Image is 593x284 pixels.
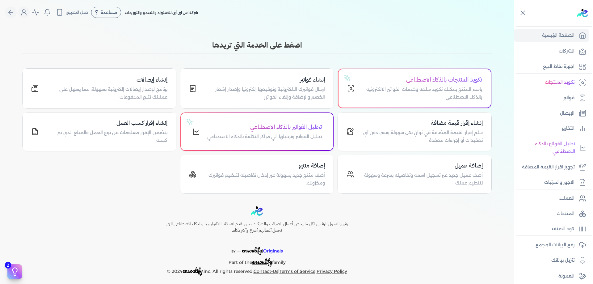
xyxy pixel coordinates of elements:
p: | [153,239,361,256]
a: رفع البيانات المجمع [514,239,589,252]
a: Terms of Service [280,269,315,274]
h4: تحليل الفواتير بالذكاء الاصطناعي [207,123,322,132]
a: العملاء [514,192,589,205]
a: تكويد المنتجات بالذكاء الاصطناعيباسم المنتج يمكنك تكويد سلعه وخدمات الفواتير الالكترونيه بالذكاء ... [338,68,492,108]
a: تنزيل بياناتك [514,254,589,267]
p: سلم إقرار القيمة المضافة في ثوانٍ بكل سهولة ويسر، دون أي تعقيدات أو إجراءات معقدة [361,129,483,145]
p: © 2024 ,inc. All rights reserved. | | [153,267,361,276]
p: يتضمن الإقرار معلومات عن نوع العمل والمبلغ الذي تم كسبه [46,129,167,145]
p: تجهيز اقرار القيمة المضافة [522,163,574,171]
p: المنتجات [557,210,574,218]
a: تكويد المنتجات [514,76,589,89]
a: كود الصنف [514,223,589,235]
p: تنزيل بياناتك [551,256,574,265]
p: الشركات [559,47,574,55]
a: الصفحة الرئيسية [514,29,589,42]
a: إنشاء إقرار قيمة مضافةسلم إقرار القيمة المضافة في ثوانٍ بكل سهولة ويسر، دون أي تعقيدات أو إجراءات... [338,112,492,151]
a: فواتير [514,91,589,104]
span: حمل التطبيق [66,10,88,15]
h4: إنشاء إيصالات [46,75,167,84]
p: فواتير [563,94,574,102]
img: logo [577,9,588,17]
p: الإيصال [560,109,574,117]
p: برنامج لإصدار إيصالات إلكترونية بسهولة، مما يسهل على عملائك تتبع المدفوعات [46,86,167,101]
a: العمولة [514,270,589,283]
h3: اضغط على الخدمة التي تريدها [22,40,492,51]
p: تحليل الفواتير بالذكاء الاصطناعي [517,140,575,156]
p: التقارير [562,125,574,133]
sup: __ [237,248,241,252]
a: إنشاء فواتيرارسال فواتيرك الالكترونية وتوقيعها إلكترونيا وإصدار إشعار الخصم والإضافة وإلغاء الفواتير [180,68,334,108]
a: الإيصال [514,107,589,120]
p: كود الصنف [552,225,574,233]
a: اجهزة نقاط البيع [514,60,589,73]
a: إنشاء إقرار كسب العمليتضمن الإقرار معلومات عن نوع العمل والمبلغ الذي تم كسبه [22,112,176,151]
span: Originals [263,248,283,254]
a: الشركات [514,45,589,58]
a: إنشاء إيصالاتبرنامج لإصدار إيصالات إلكترونية بسهولة، مما يسهل على عملائك تتبع المدفوعات [22,68,176,108]
img: logo [251,206,263,216]
span: ensoulify [183,266,203,275]
a: الاجور والمرتبات [514,176,589,189]
p: تحليل الفواتير وترحيلها الي مراكز التكلفة بالذكاء الاصطناعي [207,133,322,141]
p: أضف منتج جديد بسهولة عبر إدخال تفاصيله لتنظيم فواتيرك ومخزونك. [204,172,325,187]
h6: رفيق التحول الرقمي لكل ما يخص أعمال الضرائب والشركات نحن نقدم لعملائنا التكنولوجيا والذكاء الاصطن... [153,221,361,234]
a: تحليل الفواتير بالذكاء الاصطناعي [514,138,589,158]
span: 2 [5,262,11,269]
h4: إنشاء إقرار كسب العمل [46,119,167,128]
h4: إنشاء فواتير [204,75,325,84]
span: مساعدة [101,10,117,15]
a: التقارير [514,122,589,135]
p: العمولة [558,272,574,280]
h4: إضافة عميل [361,161,483,170]
p: اجهزة نقاط البيع [543,63,574,71]
a: تحليل الفواتير بالذكاء الاصطناعيتحليل الفواتير وترحيلها الي مراكز التكلفة بالذكاء الاصطناعي [180,112,334,151]
p: أضف عميل جديد عبر تسجيل اسمه وتفاصيله بسرعة وسهولة لتنظيم عملك [361,172,483,187]
p: الصفحة الرئيسية [542,32,574,40]
p: العملاء [559,194,574,202]
p: رفع البيانات المجمع [536,241,574,249]
span: ensoulify [242,245,262,255]
p: الاجور والمرتبات [544,179,574,187]
a: Contact-Us [254,269,278,274]
button: 2 [7,264,22,279]
a: تجهيز اقرار القيمة المضافة [514,161,589,174]
a: المنتجات [514,207,589,220]
div: مساعدة [91,7,121,18]
h4: إضافة منتج [204,161,325,170]
h4: تكويد المنتجات بالذكاء الاصطناعي [362,75,482,84]
p: Part of the family [153,255,361,267]
button: حمل التطبيق [54,7,90,18]
h4: إنشاء إقرار قيمة مضافة [361,119,483,128]
a: ensoulify [252,260,272,265]
span: ensoulify [252,257,272,266]
span: BY [231,249,236,253]
a: إضافة منتجأضف منتج جديد بسهولة عبر إدخال تفاصيله لتنظيم فواتيرك ومخزونك. [180,155,334,194]
p: ارسال فواتيرك الالكترونية وتوقيعها إلكترونيا وإصدار إشعار الخصم والإضافة وإلغاء الفواتير [204,86,325,101]
p: باسم المنتج يمكنك تكويد سلعه وخدمات الفواتير الالكترونيه بالذكاء الاصطناعي [362,86,482,101]
a: Privacy Policy [317,269,347,274]
span: شركة اس اى آى للاستيراد والتصدير والتوريدات [125,10,198,15]
a: إضافة عميلأضف عميل جديد عبر تسجيل اسمه وتفاصيله بسرعة وسهولة لتنظيم عملك [338,155,492,194]
p: تكويد المنتجات [545,78,574,87]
